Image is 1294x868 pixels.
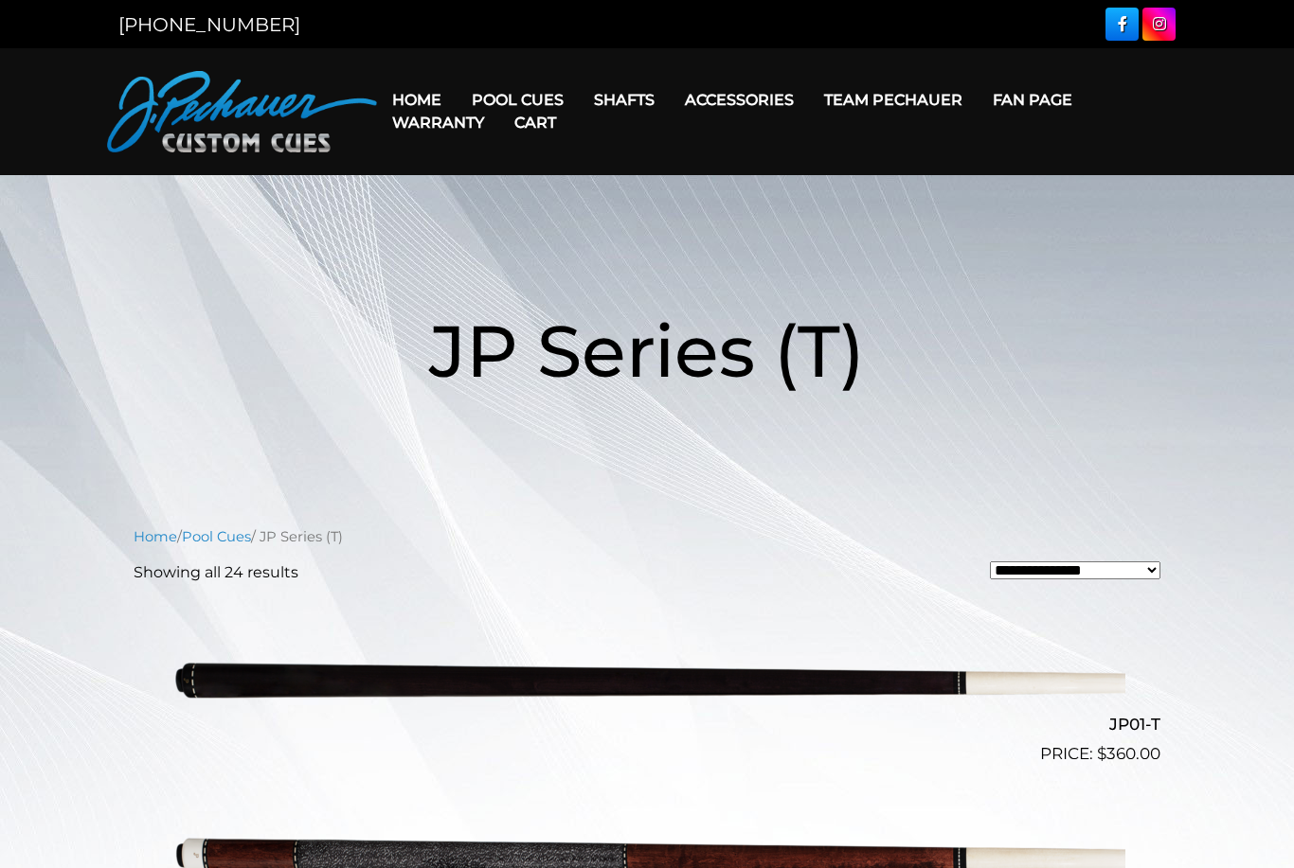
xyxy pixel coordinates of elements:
a: Home [377,76,457,124]
span: JP Series (T) [429,307,865,395]
img: JP01-T [169,599,1125,758]
a: Pool Cues [457,76,579,124]
a: JP01-T $360.00 [134,599,1160,766]
span: $ [1097,744,1106,763]
bdi: 360.00 [1097,744,1160,763]
a: Cart [499,98,571,147]
a: Warranty [377,98,499,147]
a: Fan Page [978,76,1087,124]
a: Accessories [670,76,809,124]
img: Pechauer Custom Cues [107,71,377,152]
a: Shafts [579,76,670,124]
a: Pool Cues [182,528,251,545]
p: Showing all 24 results [134,561,298,584]
a: [PHONE_NUMBER] [118,13,300,36]
h2: JP01-T [134,706,1160,741]
nav: Breadcrumb [134,526,1160,547]
a: Team Pechauer [809,76,978,124]
a: Home [134,528,177,545]
select: Shop order [990,561,1160,579]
